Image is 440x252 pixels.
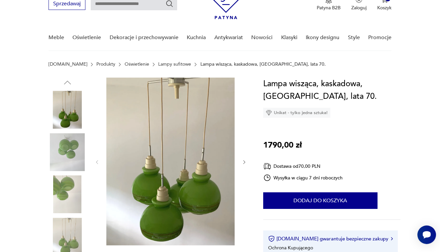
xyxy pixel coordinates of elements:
[268,235,275,242] img: Ikona certyfikatu
[251,25,273,50] a: Nowości
[49,175,86,213] img: Zdjęcie produktu Lampa wisząca, kaskadowa, zielona, lata 70.
[158,62,191,67] a: Lampy sufitowe
[49,62,87,67] a: [DOMAIN_NAME]
[317,5,341,11] p: Patyna B2B
[268,245,313,251] li: Ochrona Kupującego
[266,110,272,116] img: Ikona diamentu
[125,62,149,67] a: Oświetlenie
[263,108,330,118] div: Unikat - tylko jedna sztuka!
[417,225,436,244] iframe: Smartsupp widget button
[263,78,400,103] h1: Lampa wisząca, kaskadowa, [GEOGRAPHIC_DATA], lata 70.
[263,162,271,170] img: Ikona dostawy
[263,192,378,209] button: Dodaj do koszyka
[110,25,178,50] a: Dekoracje i przechowywanie
[96,62,115,67] a: Produkty
[351,5,367,11] p: Zaloguj
[263,162,343,170] div: Dostawa od 70,00 PLN
[106,78,235,245] img: Zdjęcie produktu Lampa wisząca, kaskadowa, zielona, lata 70.
[348,25,360,50] a: Style
[368,25,391,50] a: Promocje
[49,25,64,50] a: Meble
[187,25,206,50] a: Kuchnia
[391,237,393,240] img: Ikona strzałki w prawo
[214,25,243,50] a: Antykwariat
[263,139,302,152] p: 1790,00 zł
[49,133,86,171] img: Zdjęcie produktu Lampa wisząca, kaskadowa, zielona, lata 70.
[49,2,85,7] a: Sprzedawaj
[268,235,393,242] button: [DOMAIN_NAME] gwarantuje bezpieczne zakupy
[263,174,343,182] div: Wysyłka w ciągu 7 dni roboczych
[306,25,339,50] a: Ikony designu
[72,25,101,50] a: Oświetlenie
[200,62,326,67] p: Lampa wisząca, kaskadowa, [GEOGRAPHIC_DATA], lata 70.
[49,91,86,129] img: Zdjęcie produktu Lampa wisząca, kaskadowa, zielona, lata 70.
[281,25,297,50] a: Klasyki
[377,5,391,11] p: Koszyk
